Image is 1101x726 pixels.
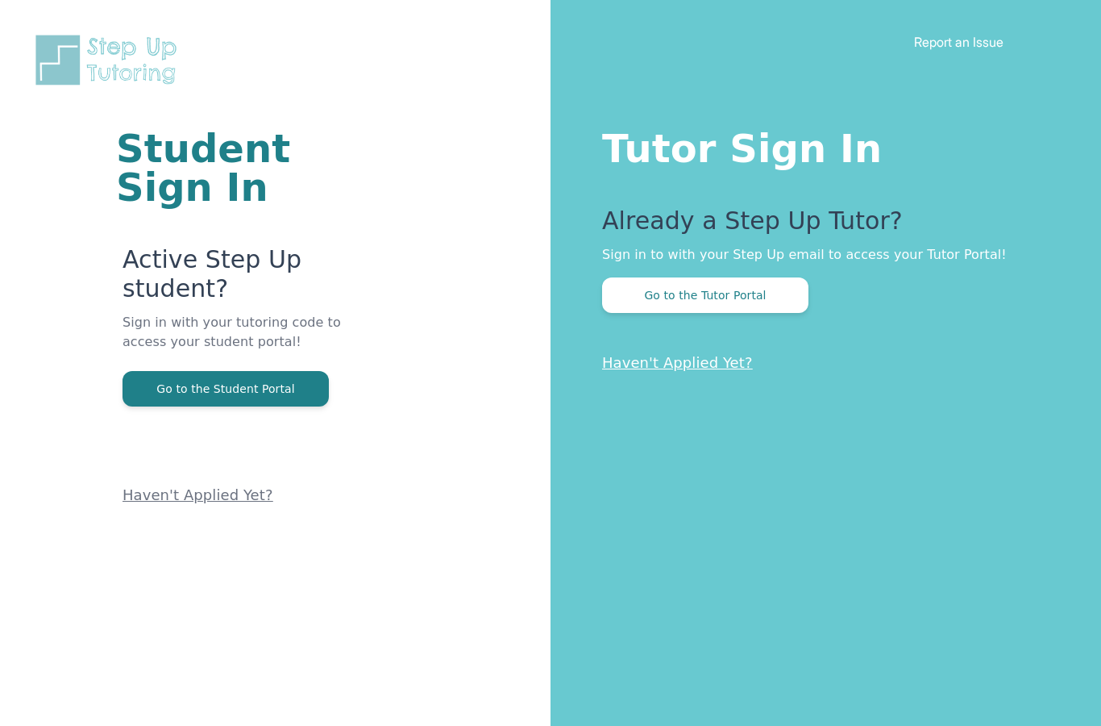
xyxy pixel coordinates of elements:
[602,354,753,371] a: Haven't Applied Yet?
[123,371,329,407] button: Go to the Student Portal
[32,32,187,88] img: Step Up Tutoring horizontal logo
[123,486,273,503] a: Haven't Applied Yet?
[123,313,357,371] p: Sign in with your tutoring code to access your student portal!
[602,207,1037,245] p: Already a Step Up Tutor?
[602,277,808,313] button: Go to the Tutor Portal
[116,129,357,207] h1: Student Sign In
[602,287,808,302] a: Go to the Tutor Portal
[123,245,357,313] p: Active Step Up student?
[602,123,1037,168] h1: Tutor Sign In
[914,34,1003,50] a: Report an Issue
[602,245,1037,265] p: Sign in to with your Step Up email to access your Tutor Portal!
[123,381,329,396] a: Go to the Student Portal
